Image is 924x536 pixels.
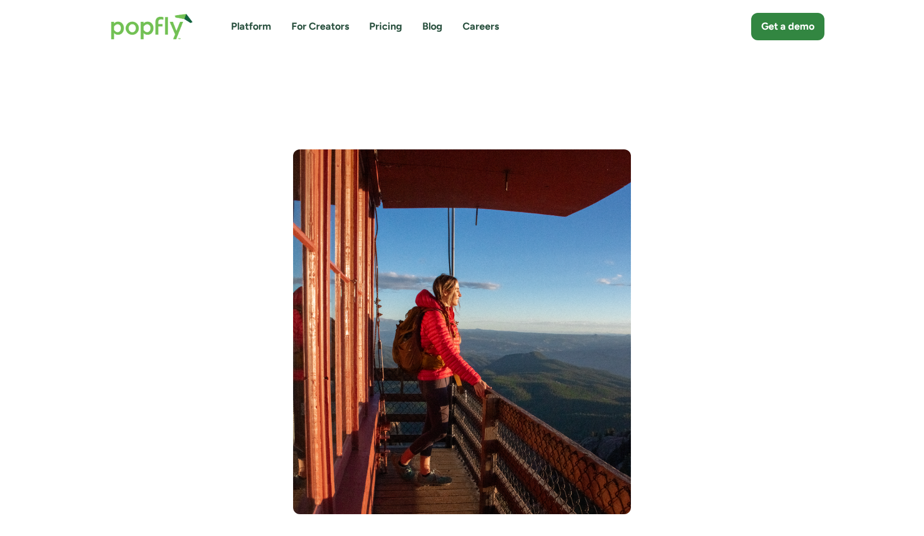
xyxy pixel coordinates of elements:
[100,2,204,51] a: home
[422,20,442,34] a: Blog
[463,20,499,34] a: Careers
[291,20,349,34] a: For Creators
[231,20,271,34] a: Platform
[761,20,814,34] div: Get a demo
[293,149,631,514] img: UGC creator in outdoors looking at mountains.
[369,20,402,34] a: Pricing
[751,13,824,40] a: Get a demo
